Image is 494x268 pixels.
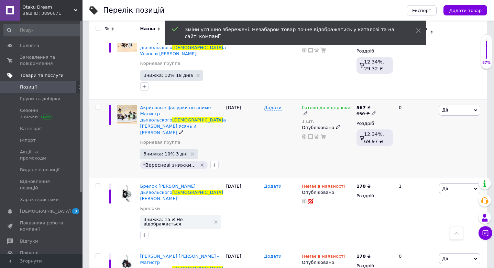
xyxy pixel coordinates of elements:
[20,126,42,132] span: Категорії
[356,105,376,111] div: ₴
[302,189,353,196] div: Опубліковано
[356,253,371,259] div: ₴
[224,99,262,178] div: [DATE]
[224,178,262,248] div: [DATE]
[302,184,345,191] span: Немає в наявності
[140,105,226,135] a: Акриловые фигурки по аниме Магистр дьявольского[DEMOGRAPHIC_DATA]а [PERSON_NAME] Усянь и [PERSON_...
[20,238,38,244] span: Відгуки
[302,105,350,112] span: Готово до відправки
[442,256,448,261] span: Дії
[20,220,64,232] span: Показники роботи компанії
[140,184,223,201] a: Брелок [PERSON_NAME] дьявольского[DEMOGRAPHIC_DATA][PERSON_NAME]
[264,254,282,259] span: Додати
[302,119,353,124] div: 1 шт.
[140,139,180,145] a: Корневая группа
[103,7,165,14] div: Перелік позицій
[364,59,384,71] span: 12.34%, 29.32 ₴
[140,196,177,201] span: [PERSON_NAME]
[356,105,366,110] b: 567
[479,226,492,240] button: Чат з покупцем
[144,217,211,226] span: Знижка: 15 ₴ Не відображається
[22,10,83,16] div: Ваш ID: 3896671
[140,117,226,135] span: а [PERSON_NAME] Усянь и [PERSON_NAME]
[20,43,39,49] span: Головна
[20,72,64,79] span: Товари та послуги
[356,183,371,189] div: ₴
[105,26,109,32] span: %
[117,105,137,125] img: Акриловые фигурки по аниме Магистр дьявольского культа Вей Усянь и Лань Ван
[117,183,137,203] img: Брелок Лань Ванцзи - Магистр дьявольского культа
[356,48,393,54] div: Роздріб
[20,167,59,173] span: Видалені позиції
[20,54,64,67] span: Замовлення та повідомлення
[356,184,366,189] b: 170
[140,206,160,212] a: Брелоки
[140,60,180,67] a: Корневая группа
[442,186,448,191] span: Дії
[412,8,431,13] span: Експорт
[302,125,353,131] div: Опубліковано
[72,208,79,214] span: 3
[443,5,487,15] button: Додати товар
[185,26,399,40] div: Зміни успішно збережені. Незабаром товар почне відображатись у каталозі та на сайті компанії
[3,24,81,36] input: Пошук
[140,105,211,123] span: Акриловые фигурки по аниме Магистр дьявольского
[20,84,37,90] span: Позиції
[356,120,393,127] div: Роздріб
[20,149,64,161] span: Акції та промокоди
[20,137,36,143] span: Імпорт
[395,99,437,178] div: 0
[199,162,205,168] svg: Видалити мітку
[140,184,196,195] span: Брелок [PERSON_NAME] дьявольского
[264,184,282,189] span: Додати
[172,117,223,123] span: [DEMOGRAPHIC_DATA]
[264,105,282,110] span: Додати
[144,73,193,78] span: Знижка: 12% 18 днів
[356,193,393,199] div: Роздріб
[20,197,59,203] span: Характеристики
[449,8,482,13] span: Додати товар
[172,45,223,50] span: [DEMOGRAPHIC_DATA]
[172,190,223,195] span: [DEMOGRAPHIC_DATA]
[395,27,437,99] div: 0
[356,254,366,259] b: 170
[442,107,448,113] span: Дії
[364,131,384,144] span: 12.34%, 69.97 ₴
[140,26,155,32] span: Назва
[20,96,61,102] span: Групи та добірки
[20,107,64,120] span: Сезонні знижки
[20,250,39,256] span: Покупці
[302,254,345,261] span: Немає в наявності
[22,4,74,10] span: Otaku Dream
[407,5,437,15] button: Експорт
[20,208,71,214] span: [DEMOGRAPHIC_DATA]
[143,162,196,168] span: *Вересневі знижки...
[395,178,437,248] div: 1
[144,152,188,156] span: Знижка: 10% 3 дні
[302,259,353,266] div: Опубліковано
[20,178,64,191] span: Відновлення позицій
[356,111,376,117] div: 630 ₴
[481,60,492,65] div: 87%
[224,27,262,99] div: [DATE]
